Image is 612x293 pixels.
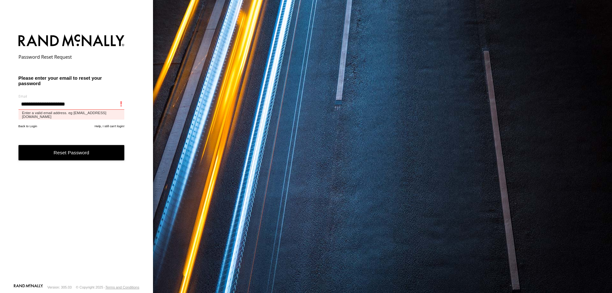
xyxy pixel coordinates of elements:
[106,285,139,289] a: Terms and Conditions
[18,75,125,86] h3: Please enter your email to reset your password
[76,285,139,289] div: © Copyright 2025 -
[18,54,125,60] h2: Password Reset Request
[14,284,43,290] a: Visit our Website
[18,110,125,120] label: Enter a valid email address. eg [EMAIL_ADDRESS][DOMAIN_NAME]
[47,285,72,289] div: Version: 305.03
[18,124,37,128] a: Back to Login
[18,33,125,49] img: Rand McNally
[18,94,125,99] label: Email
[18,145,125,161] button: Reset Password
[95,124,125,128] a: Help, I still can't login!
